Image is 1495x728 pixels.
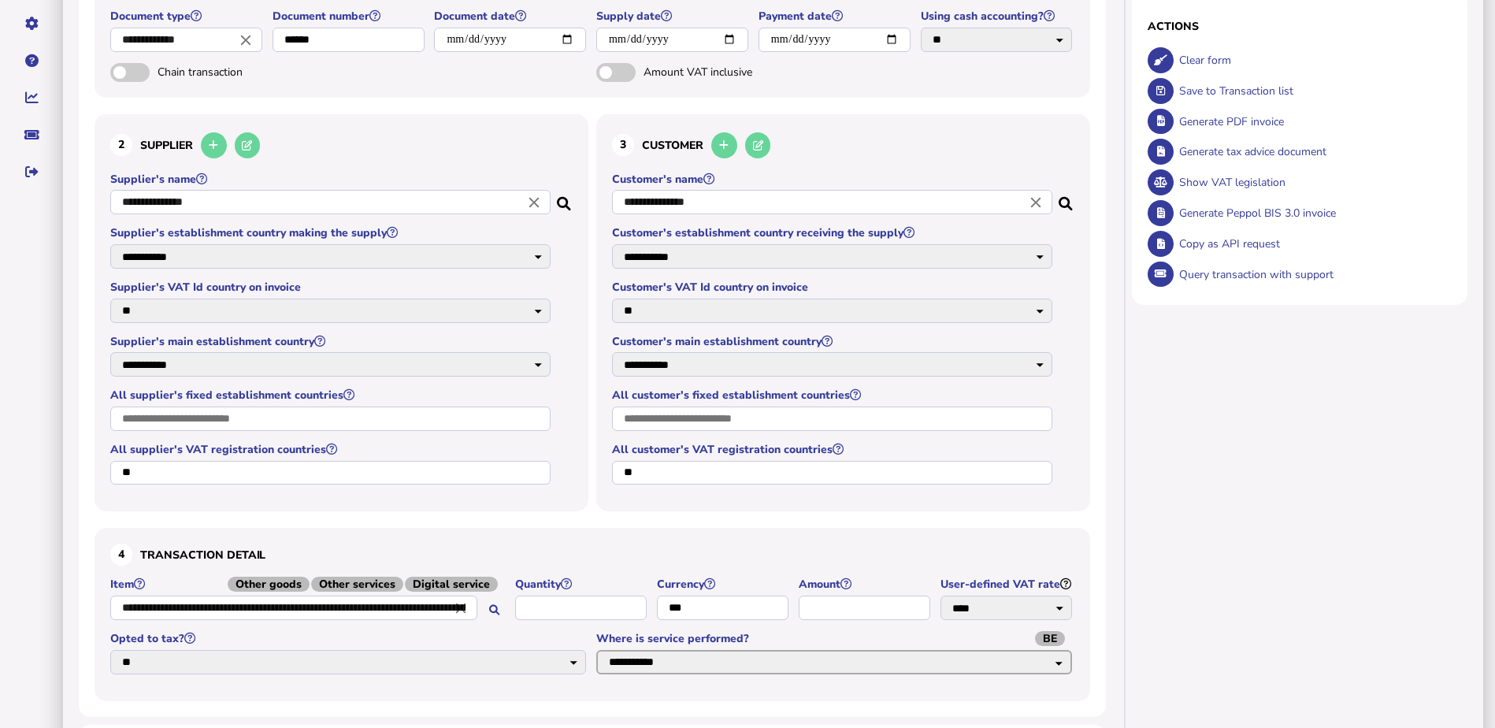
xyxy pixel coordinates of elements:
i: Close [525,194,543,211]
button: Edit selected supplier in the database [235,132,261,158]
section: Define the seller [95,114,588,512]
span: BE [1035,631,1065,646]
label: All customer's VAT registration countries [612,442,1055,457]
label: Customer's main establishment country [612,334,1055,349]
label: Item [110,577,507,592]
div: Query transaction with support [1175,259,1452,290]
label: Document date [434,9,588,24]
h3: Transaction detail [110,544,1074,566]
label: User-defined VAT rate [940,577,1074,592]
div: 2 [110,134,132,156]
h3: Customer [612,130,1074,161]
span: Other services [311,577,403,592]
label: Payment date [759,9,913,24]
span: Amount VAT inclusive [644,65,809,80]
label: Supplier's name [110,172,553,187]
button: Search for an item by HS code or use natural language description [481,597,507,623]
label: Currency [657,577,791,592]
button: Query transaction with support [1148,262,1174,288]
div: Copy as API request [1175,228,1452,259]
i: Close [1027,194,1044,211]
app-field: Select a document type [110,9,265,63]
label: Amount [799,577,933,592]
div: Generate PDF invoice [1175,106,1452,137]
div: Show VAT legislation [1175,167,1452,198]
span: Other goods [228,577,310,592]
button: Add a new customer to the database [711,132,737,158]
label: Document type [110,9,265,24]
button: Show VAT legislation [1148,169,1174,195]
button: Add a new supplier to the database [201,132,227,158]
button: Copy data as API request body to clipboard [1148,231,1174,257]
div: 3 [612,134,634,156]
button: Manage settings [15,7,48,40]
label: Supplier's main establishment country [110,334,553,349]
i: Search for a dummy seller [557,192,573,205]
label: Supplier's VAT Id country on invoice [110,280,553,295]
label: All supplier's fixed establishment countries [110,388,553,403]
button: Raise a support ticket [15,118,48,151]
label: All customer's fixed establishment countries [612,388,1055,403]
button: Insights [15,81,48,114]
label: Supplier's establishment country making the supply [110,225,553,240]
label: Supply date [596,9,751,24]
div: Generate Peppol BIS 3.0 invoice [1175,198,1452,228]
label: Document number [273,9,427,24]
i: Close [452,600,469,617]
button: Generate tax advice document [1148,139,1174,165]
label: All supplier's VAT registration countries [110,442,553,457]
i: Close [237,31,254,48]
section: Define the item, and answer additional questions [95,528,1090,700]
label: Customer's establishment country receiving the supply [612,225,1055,240]
div: Save to Transaction list [1175,76,1452,106]
button: Generate pdf [1148,109,1174,135]
label: Where is service performed? [596,631,1074,646]
h1: Actions [1148,19,1452,34]
button: Edit selected customer in the database [745,132,771,158]
button: Clear form data from invoice panel [1148,47,1174,73]
label: Customer's VAT Id country on invoice [612,280,1055,295]
label: Quantity [515,577,649,592]
label: Using cash accounting? [921,9,1075,24]
span: Chain transaction [158,65,323,80]
div: Generate tax advice document [1175,136,1452,167]
h3: Supplier [110,130,573,161]
label: Customer's name [612,172,1055,187]
i: Search for a dummy customer [1059,192,1074,205]
label: Opted to tax? [110,631,588,646]
button: Help pages [15,44,48,77]
div: Clear form [1175,45,1452,76]
div: 4 [110,544,132,566]
button: Save transaction [1148,78,1174,104]
button: Sign out [15,155,48,188]
span: Digital service [405,577,498,592]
